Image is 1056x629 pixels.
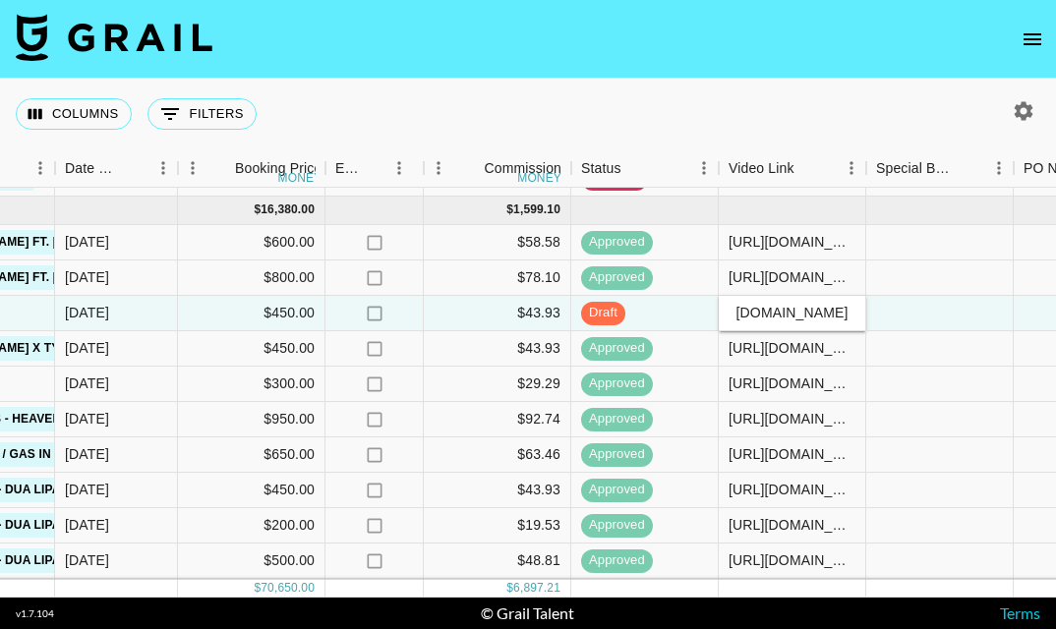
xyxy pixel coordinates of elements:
[26,153,55,183] button: Menu
[254,201,261,218] div: $
[581,374,653,393] span: approved
[794,154,822,182] button: Sort
[424,543,571,579] div: $48.81
[506,580,513,597] div: $
[957,154,984,182] button: Sort
[837,153,866,183] button: Menu
[513,201,560,218] div: 1,599.10
[261,580,315,597] div: 70,650.00
[581,445,653,464] span: approved
[729,550,855,570] div: https://www.tiktok.com/@cuteasssxymf/video/7553497450560883981?is_from_webapp=1&sender_device=pc&...
[729,267,855,287] div: https://www.tiktok.com/@ab3l.t/video/7546318254705364279?is_from_webapp=1&sender_device=pc&web_id...
[178,473,325,508] div: $450.00
[65,550,109,570] div: 9/22/2025
[16,98,132,130] button: Select columns
[178,367,325,402] div: $300.00
[729,409,855,429] div: https://www.instagram.com/p/DO-FhERDdqs/
[424,260,571,296] div: $78.10
[729,149,794,188] div: Video Link
[456,154,484,182] button: Sort
[16,607,54,620] div: v 1.7.104
[513,580,560,597] div: 6,897.21
[65,338,109,358] div: 9/22/2025
[335,149,363,188] div: Expenses: Remove Commission?
[729,338,855,358] div: https://www.tiktok.com/@popsamcam/video/7552210284568415518?is_from_webapp=1&sender_device=pc&web...
[178,437,325,473] div: $650.00
[121,154,148,182] button: Sort
[278,172,323,184] div: money
[207,154,235,182] button: Sort
[178,296,325,331] div: $450.00
[506,201,513,218] div: $
[16,14,212,61] img: Grail Talent
[689,153,719,183] button: Menu
[1013,20,1052,59] button: open drawer
[363,154,390,182] button: Sort
[729,373,855,393] div: https://www.tiktok.com/@katherinezaino/video/7551138714567593271?is_from_webapp=1&sender_device=p...
[178,153,207,183] button: Menu
[424,296,571,331] div: $43.93
[866,149,1014,188] div: Special Booking Type
[581,233,653,252] span: approved
[581,304,625,322] span: draft
[719,149,866,188] div: Video Link
[235,149,322,188] div: Booking Price
[581,149,621,188] div: Status
[65,515,109,535] div: 9/22/2025
[65,267,109,287] div: 9/4/2025
[178,260,325,296] div: $800.00
[571,149,719,188] div: Status
[147,98,257,130] button: Show filters
[581,551,653,570] span: approved
[481,603,574,623] div: © Grail Talent
[729,480,855,499] div: https://www.tiktok.com/@popsamcam/video/7552977930473704735?is_from_webapp=1&sender_device=pc&web...
[517,172,561,184] div: money
[729,444,855,464] div: https://www.tiktok.com/@itsshannonburns/video/7520382007344434438?_t=ZM-8xXRp6uCzEE&_r=1
[581,268,653,287] span: approved
[178,508,325,543] div: $200.00
[424,473,571,508] div: $43.93
[424,367,571,402] div: $29.29
[65,444,109,464] div: 9/22/2025
[178,331,325,367] div: $450.00
[729,515,855,535] div: https://www.tiktok.com/@katherinezaino/video/7552664297571093774?is_from_webapp=1&sender_device=p...
[384,153,414,183] button: Menu
[424,437,571,473] div: $63.46
[55,149,178,188] div: Date Created
[178,225,325,260] div: $600.00
[424,153,453,183] button: Menu
[484,149,561,188] div: Commission
[424,402,571,437] div: $92.74
[178,543,325,579] div: $500.00
[581,339,653,358] span: approved
[254,580,261,597] div: $
[729,232,855,252] div: https://www.tiktok.com/@ivanreyes_07/video/7546083365930192135?_t=ZS-8zR8teQtfus&_r=1
[621,154,649,182] button: Sort
[148,153,178,183] button: Menu
[65,303,109,322] div: 9/24/2025
[424,225,571,260] div: $58.58
[178,402,325,437] div: $950.00
[581,410,653,429] span: approved
[984,153,1014,183] button: Menu
[65,480,109,499] div: 9/22/2025
[65,373,109,393] div: 9/22/2025
[65,232,109,252] div: 9/4/2025
[65,409,109,429] div: 9/22/2025
[65,149,121,188] div: Date Created
[424,331,571,367] div: $43.93
[1000,603,1040,622] a: Terms
[261,201,315,218] div: 16,380.00
[876,149,957,188] div: Special Booking Type
[581,481,653,499] span: approved
[325,149,424,188] div: Expenses: Remove Commission?
[581,516,653,535] span: approved
[424,508,571,543] div: $19.53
